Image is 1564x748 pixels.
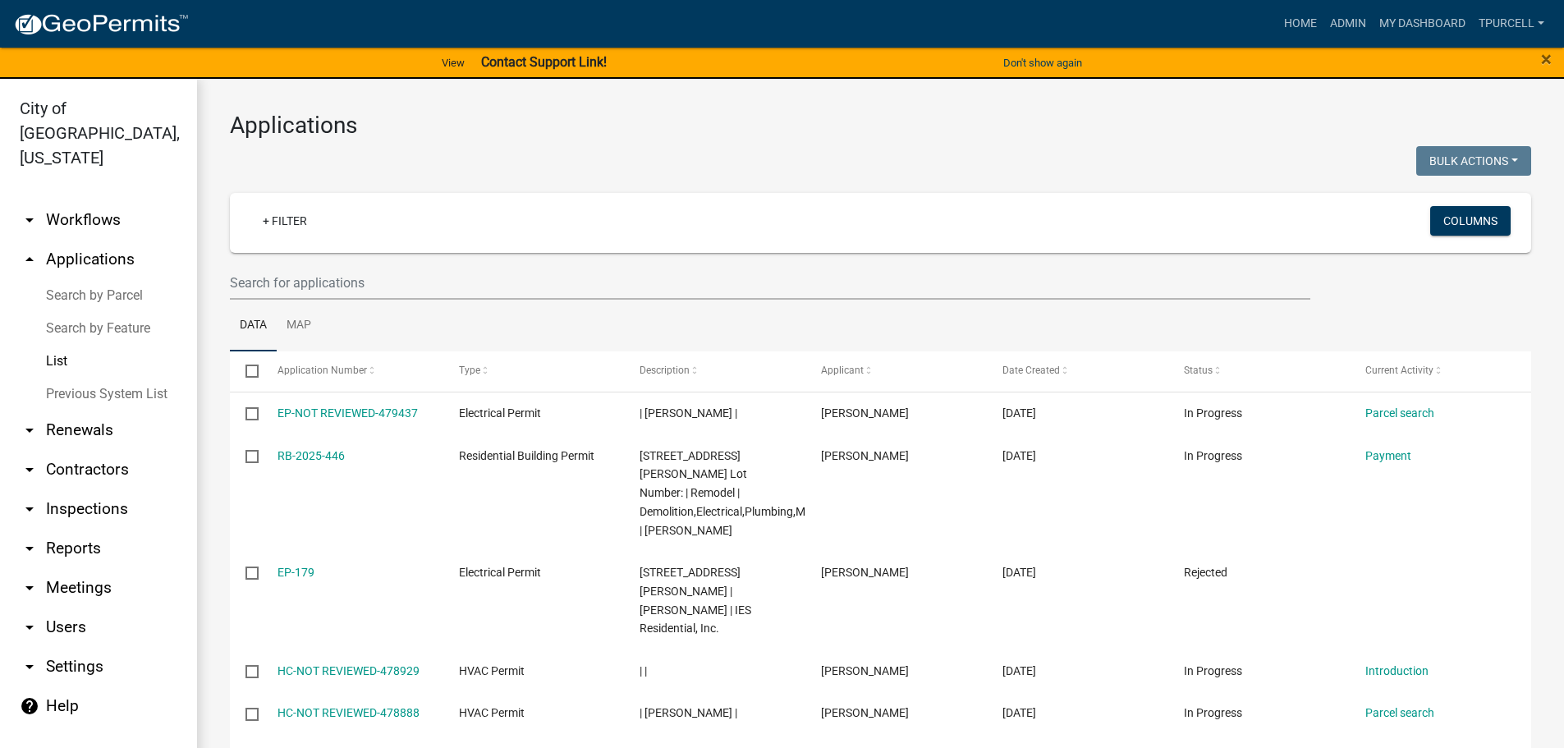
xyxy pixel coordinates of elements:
[1416,146,1531,176] button: Bulk Actions
[1184,706,1242,719] span: In Progress
[1002,664,1036,677] span: 09/15/2025
[277,664,420,677] a: HC-NOT REVIEWED-478929
[459,566,541,579] span: Electrical Permit
[277,406,418,420] a: EP-NOT REVIEWED-479437
[435,49,471,76] a: View
[821,664,909,677] span: Sara Lamb
[20,696,39,716] i: help
[1541,49,1552,69] button: Close
[20,657,39,677] i: arrow_drop_down
[277,449,345,462] a: RB-2025-446
[1184,664,1242,677] span: In Progress
[459,706,525,719] span: HVAC Permit
[1184,449,1242,462] span: In Progress
[20,460,39,480] i: arrow_drop_down
[443,351,624,391] datatable-header-cell: Type
[1365,706,1434,719] a: Parcel search
[821,449,909,462] span: Ethan Ball
[640,664,647,677] span: | |
[1184,406,1242,420] span: In Progress
[20,499,39,519] i: arrow_drop_down
[261,351,443,391] datatable-header-cell: Application Number
[277,566,314,579] a: EP-179
[821,566,909,579] span: Craig Woodlee
[20,250,39,269] i: arrow_drop_up
[20,420,39,440] i: arrow_drop_down
[1002,706,1036,719] span: 09/15/2025
[640,566,751,635] span: 1606 HARRY HUGHES RD | Craig Woodlee | IES Residential, Inc.
[1365,406,1434,420] a: Parcel search
[1365,449,1411,462] a: Payment
[459,664,525,677] span: HVAC Permit
[1350,351,1531,391] datatable-header-cell: Current Activity
[1541,48,1552,71] span: ×
[230,300,277,352] a: Data
[230,112,1531,140] h3: Applications
[277,706,420,719] a: HC-NOT REVIEWED-478888
[1323,8,1373,39] a: Admin
[821,406,909,420] span: Brandon Blake
[640,449,854,537] span: 220 MARCY STREET Lot Number: | Remodel | Demolition,Electrical,Plumbing,Mechanical | Ethan Ball
[277,365,367,376] span: Application Number
[1002,365,1060,376] span: Date Created
[459,449,594,462] span: Residential Building Permit
[1277,8,1323,39] a: Home
[1168,351,1350,391] datatable-header-cell: Status
[1373,8,1472,39] a: My Dashboard
[1002,406,1036,420] span: 09/16/2025
[1184,365,1213,376] span: Status
[821,365,864,376] span: Applicant
[277,300,321,352] a: Map
[1472,8,1551,39] a: Tpurcell
[987,351,1168,391] datatable-header-cell: Date Created
[459,406,541,420] span: Electrical Permit
[1365,365,1433,376] span: Current Activity
[459,365,480,376] span: Type
[20,539,39,558] i: arrow_drop_down
[230,266,1310,300] input: Search for applications
[1002,449,1036,462] span: 09/16/2025
[20,578,39,598] i: arrow_drop_down
[250,206,320,236] a: + Filter
[1184,566,1227,579] span: Rejected
[1002,566,1036,579] span: 09/16/2025
[230,351,261,391] datatable-header-cell: Select
[805,351,987,391] datatable-header-cell: Applicant
[640,706,737,719] span: | Sara Lamb |
[624,351,805,391] datatable-header-cell: Description
[640,365,690,376] span: Description
[1365,664,1429,677] a: Introduction
[20,617,39,637] i: arrow_drop_down
[20,210,39,230] i: arrow_drop_down
[1430,206,1511,236] button: Columns
[821,706,909,719] span: Sara Lamb
[997,49,1089,76] button: Don't show again
[481,54,607,70] strong: Contact Support Link!
[640,406,737,420] span: | Brandon Blake |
